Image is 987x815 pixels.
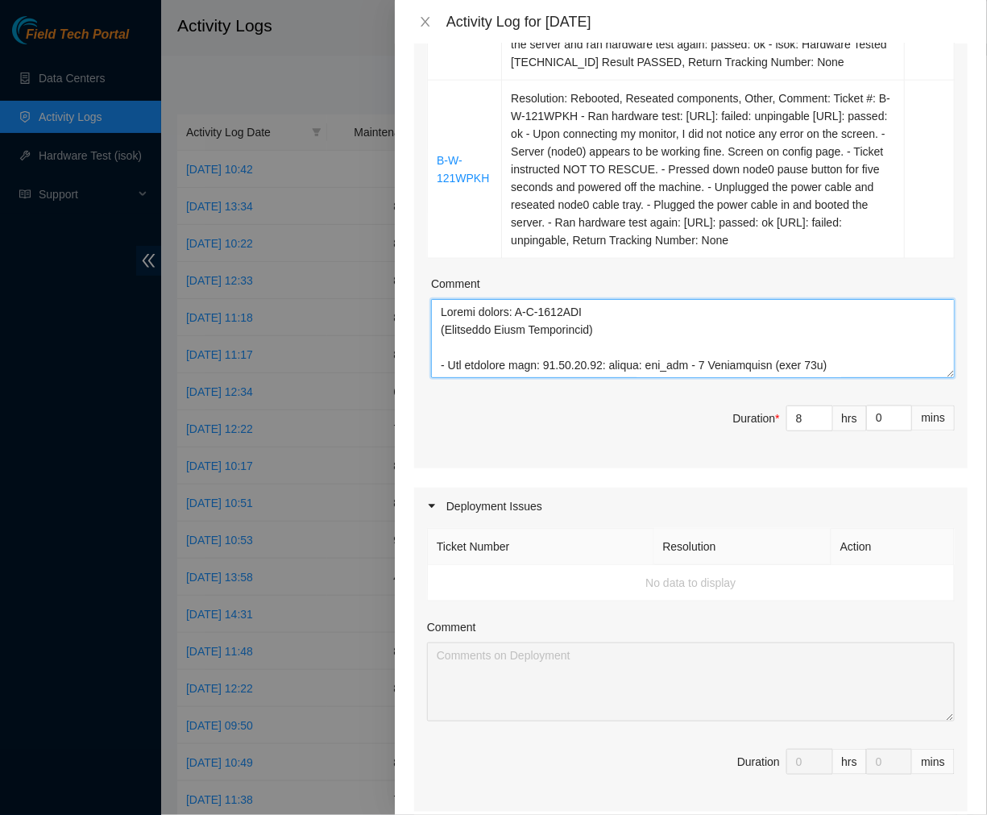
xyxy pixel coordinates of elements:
[427,618,476,636] label: Comment
[912,749,955,775] div: mins
[427,642,955,721] textarea: Comment
[428,565,955,601] td: No data to display
[833,749,867,775] div: hrs
[733,410,780,427] div: Duration
[431,299,955,378] textarea: Comment
[831,529,955,565] th: Action
[428,529,654,565] th: Ticket Number
[431,275,480,293] label: Comment
[437,154,489,185] a: B-W-121WPKH
[912,405,955,431] div: mins
[446,13,968,31] div: Activity Log for [DATE]
[737,753,780,771] div: Duration
[654,529,831,565] th: Resolution
[419,15,432,28] span: close
[502,81,905,259] td: Resolution: Rebooted, Reseated components, Other, Comment: Ticket #: B-W-121WPKH - Ran hardware t...
[414,488,968,525] div: Deployment Issues
[414,15,437,30] button: Close
[833,405,867,431] div: hrs
[427,501,437,511] span: caret-right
